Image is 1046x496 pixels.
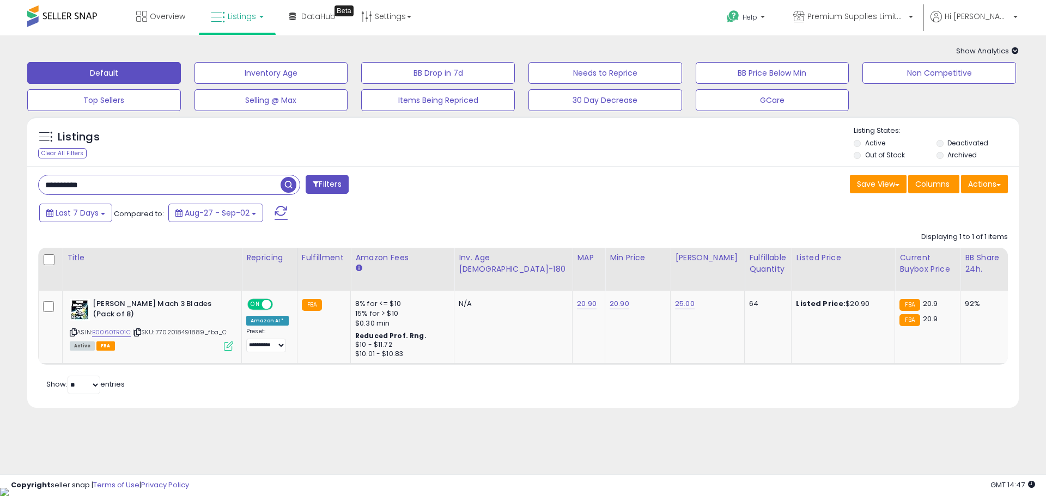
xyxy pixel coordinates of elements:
a: Hi [PERSON_NAME] [931,11,1018,35]
div: Preset: [246,328,289,352]
span: Last 7 Days [56,207,99,218]
span: DataHub [301,11,336,22]
button: Columns [908,175,959,193]
button: GCare [696,89,849,111]
button: BB Price Below Min [696,62,849,84]
label: Out of Stock [865,150,905,160]
label: Archived [947,150,977,160]
button: Aug-27 - Sep-02 [168,204,263,222]
button: Last 7 Days [39,204,112,222]
button: BB Drop in 7d [361,62,515,84]
div: $20.90 [796,299,886,309]
div: Title [67,252,237,264]
div: Current Buybox Price [899,252,956,275]
button: Save View [850,175,907,193]
div: 64 [749,299,783,309]
span: Listings [228,11,256,22]
div: Repricing [246,252,293,264]
strong: Copyright [11,480,51,490]
div: Fulfillment [302,252,346,264]
img: 51WoEZK2a1L._SL40_.jpg [70,299,90,321]
button: Actions [961,175,1008,193]
div: Displaying 1 to 1 of 1 items [921,232,1008,242]
label: Active [865,138,885,148]
small: FBA [899,314,920,326]
div: [PERSON_NAME] [675,252,740,264]
a: 20.90 [577,298,597,309]
span: FBA [96,341,115,351]
a: 20.90 [610,298,629,309]
div: seller snap | | [11,480,189,491]
div: $10 - $11.72 [355,340,446,350]
div: ASIN: [70,299,233,350]
b: [PERSON_NAME] Mach 3 Blades (Pack of 8) [93,299,225,322]
span: Show Analytics [956,46,1019,56]
div: 15% for > $10 [355,309,446,319]
div: 92% [965,299,1001,309]
a: B0060TR01C [92,328,131,337]
span: Hi [PERSON_NAME] [945,11,1010,22]
div: N/A [459,299,564,309]
div: 8% for <= $10 [355,299,446,309]
button: Inventory Age [194,62,348,84]
b: Reduced Prof. Rng. [355,331,427,340]
span: Show: entries [46,379,125,389]
a: Terms of Use [93,480,139,490]
span: 20.9 [923,314,938,324]
div: Amazon AI * [246,316,289,326]
div: $0.30 min [355,319,446,328]
div: BB Share 24h. [965,252,1005,275]
span: Premium Supplies Limited [807,11,905,22]
small: Amazon Fees. [355,264,362,273]
span: Compared to: [114,209,164,219]
a: 25.00 [675,298,695,309]
span: All listings currently available for purchase on Amazon [70,341,95,351]
i: Get Help [726,10,740,23]
p: Listing States: [854,126,1018,136]
button: 30 Day Decrease [528,89,682,111]
span: 2025-09-10 14:47 GMT [990,480,1035,490]
small: FBA [302,299,322,311]
div: MAP [577,252,600,264]
button: Filters [306,175,348,194]
span: 20.9 [923,298,938,309]
div: Min Price [610,252,666,264]
label: Deactivated [947,138,988,148]
a: Help [718,2,776,35]
div: Tooltip anchor [335,5,354,16]
span: | SKU: 7702018491889_fba_C [132,328,227,336]
button: Top Sellers [27,89,181,111]
div: Listed Price [796,252,890,264]
span: OFF [271,300,289,309]
small: FBA [899,299,920,311]
b: Listed Price: [796,298,846,309]
span: Aug-27 - Sep-02 [185,207,250,218]
button: Items Being Repriced [361,89,515,111]
button: Non Competitive [862,62,1016,84]
button: Needs to Reprice [528,62,682,84]
h5: Listings [58,130,100,145]
span: Help [743,13,757,22]
div: Amazon Fees [355,252,449,264]
div: Fulfillable Quantity [749,252,787,275]
span: ON [248,300,262,309]
div: Inv. Age [DEMOGRAPHIC_DATA]-180 [459,252,568,275]
a: Privacy Policy [141,480,189,490]
div: $10.01 - $10.83 [355,350,446,359]
button: Default [27,62,181,84]
span: Columns [915,179,950,189]
div: Clear All Filters [38,148,87,158]
button: Selling @ Max [194,89,348,111]
span: Overview [150,11,185,22]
